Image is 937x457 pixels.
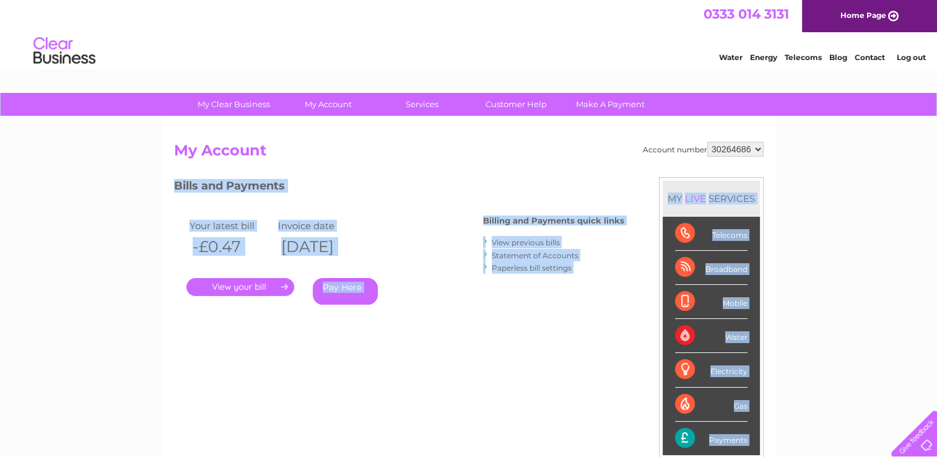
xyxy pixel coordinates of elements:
[750,53,777,62] a: Energy
[174,177,624,199] h3: Bills and Payments
[483,216,624,225] h4: Billing and Payments quick links
[275,217,364,234] td: Invoice date
[559,93,661,116] a: Make A Payment
[177,7,762,60] div: Clear Business is a trading name of Verastar Limited (registered in [GEOGRAPHIC_DATA] No. 3667643...
[277,93,379,116] a: My Account
[492,263,572,272] a: Paperless bill settings
[675,422,747,455] div: Payments
[675,388,747,422] div: Gas
[896,53,925,62] a: Log out
[675,353,747,387] div: Electricity
[186,278,294,296] a: .
[313,278,378,305] a: Pay Here
[704,6,789,22] a: 0333 014 3131
[663,181,760,216] div: MY SERVICES
[183,93,285,116] a: My Clear Business
[719,53,743,62] a: Water
[275,234,364,259] th: [DATE]
[33,32,96,70] img: logo.png
[785,53,822,62] a: Telecoms
[186,217,276,234] td: Your latest bill
[186,234,276,259] th: -£0.47
[855,53,885,62] a: Contact
[371,93,473,116] a: Services
[675,251,747,285] div: Broadband
[675,217,747,251] div: Telecoms
[829,53,847,62] a: Blog
[643,142,764,157] div: Account number
[675,285,747,319] div: Mobile
[465,93,567,116] a: Customer Help
[675,319,747,353] div: Water
[492,251,578,260] a: Statement of Accounts
[492,238,560,247] a: View previous bills
[682,193,708,204] div: LIVE
[174,142,764,165] h2: My Account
